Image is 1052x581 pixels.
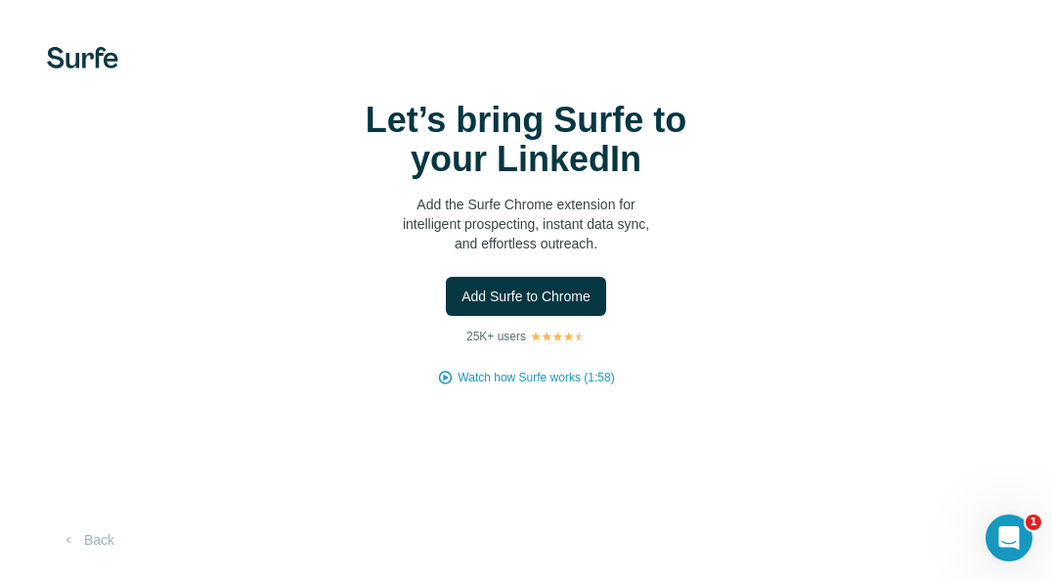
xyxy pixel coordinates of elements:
p: Add the Surfe Chrome extension for intelligent prospecting, instant data sync, and effortless out... [330,195,722,253]
button: Watch how Surfe works (1:58) [458,369,614,386]
button: Add Surfe to Chrome [446,277,606,316]
img: Rating Stars [530,331,586,342]
p: 25K+ users [466,328,526,345]
button: Back [47,522,128,558]
iframe: Intercom live chat [986,514,1032,561]
span: Add Surfe to Chrome [461,287,591,306]
span: 1 [1026,514,1041,530]
img: Surfe's logo [47,47,118,68]
h1: Let’s bring Surfe to your LinkedIn [330,101,722,179]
